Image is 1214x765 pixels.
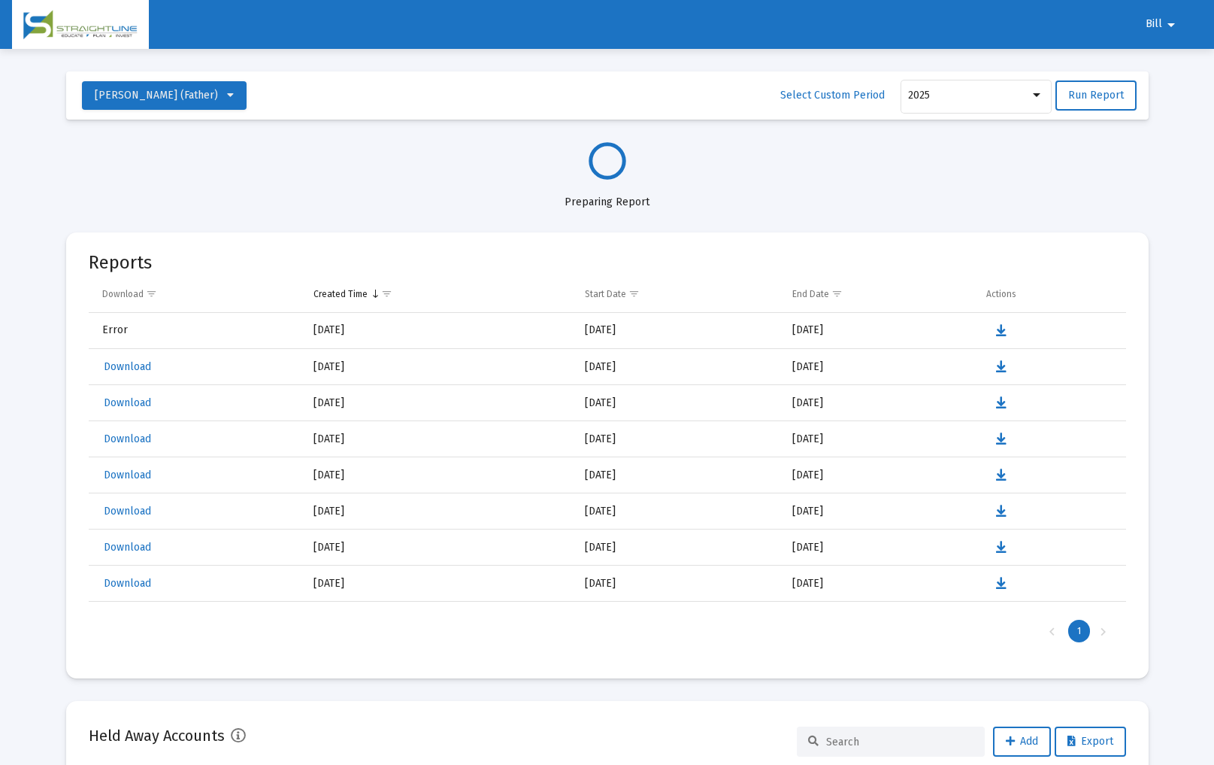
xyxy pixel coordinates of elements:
[782,276,976,312] td: Column End Date
[313,396,564,411] div: [DATE]
[782,530,976,566] td: [DATE]
[1068,620,1090,642] div: Page 1
[89,276,1126,652] div: Data grid
[313,468,564,483] div: [DATE]
[89,255,152,270] mat-card-title: Reports
[104,469,151,481] span: Download
[1068,89,1124,102] span: Run Report
[1146,18,1162,31] span: Bill
[1040,620,1064,642] div: Previous Page
[1162,10,1180,40] mat-icon: arrow_drop_down
[1091,620,1116,642] div: Next Page
[574,602,781,638] td: [DATE]
[313,360,564,375] div: [DATE]
[104,577,151,590] span: Download
[313,576,564,591] div: [DATE]
[303,276,574,312] td: Column Created Time
[104,505,151,518] span: Download
[313,323,564,338] div: [DATE]
[104,541,151,554] span: Download
[1128,9,1198,39] button: Bill
[574,349,781,385] td: [DATE]
[986,288,1016,300] div: Actions
[574,457,781,493] td: [DATE]
[993,727,1051,757] button: Add
[104,396,151,409] span: Download
[782,421,976,457] td: [DATE]
[574,385,781,421] td: [DATE]
[574,566,781,602] td: [DATE]
[313,540,564,555] div: [DATE]
[1055,80,1137,111] button: Run Report
[1067,735,1113,748] span: Export
[89,610,1126,652] div: Page Navigation
[313,432,564,447] div: [DATE]
[585,288,626,300] div: Start Date
[23,10,138,40] img: Dashboard
[313,504,564,519] div: [DATE]
[574,313,781,349] td: [DATE]
[831,288,843,299] span: Show filter options for column 'End Date'
[104,360,151,373] span: Download
[628,288,640,299] span: Show filter options for column 'Start Date'
[102,288,144,300] div: Download
[782,385,976,421] td: [DATE]
[82,81,247,110] button: [PERSON_NAME] (Father)
[976,276,1126,312] td: Column Actions
[66,180,1149,210] div: Preparing Report
[102,323,128,336] span: Error
[313,288,368,300] div: Created Time
[104,433,151,445] span: Download
[574,493,781,530] td: [DATE]
[574,530,781,566] td: [DATE]
[782,313,976,349] td: [DATE]
[146,288,157,299] span: Show filter options for column 'Download'
[574,276,781,312] td: Column Start Date
[908,89,930,102] span: 2025
[782,493,976,530] td: [DATE]
[89,724,225,748] h2: Held Away Accounts
[1055,727,1126,757] button: Export
[780,89,885,102] span: Select Custom Period
[381,288,392,299] span: Show filter options for column 'Created Time'
[95,89,218,102] span: [PERSON_NAME] (Father)
[792,288,829,300] div: End Date
[89,276,304,312] td: Column Download
[782,349,976,385] td: [DATE]
[826,736,973,748] input: Search
[782,602,976,638] td: [DATE]
[1006,735,1038,748] span: Add
[782,457,976,493] td: [DATE]
[782,566,976,602] td: [DATE]
[574,421,781,457] td: [DATE]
